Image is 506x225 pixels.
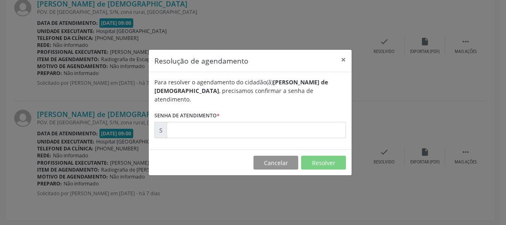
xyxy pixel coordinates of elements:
[154,109,220,122] label: Senha de atendimento
[253,156,298,170] button: Cancelar
[301,156,346,170] button: Resolver
[335,50,352,70] button: Close
[154,78,346,104] div: Para resolver o agendamento do cidadão(ã) , precisamos confirmar a senha de atendimento.
[154,122,167,138] div: S
[154,55,249,66] h5: Resolução de agendamento
[154,78,328,95] b: [PERSON_NAME] de [DEMOGRAPHIC_DATA]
